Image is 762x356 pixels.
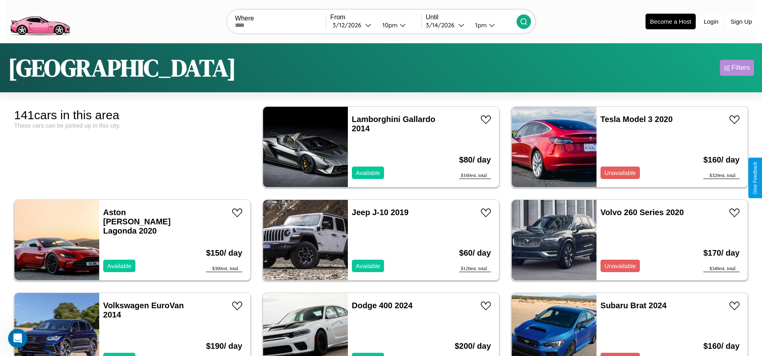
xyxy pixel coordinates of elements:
button: 10pm [376,21,421,29]
div: Give Feedback [752,162,758,194]
h3: $ 160 / day [703,147,740,173]
div: Filters [731,64,750,72]
p: Unavailable [605,260,636,271]
a: Jeep J-10 2019 [352,208,409,217]
label: Until [426,14,517,21]
div: $ 160 est. total [459,173,491,179]
div: These cars can be picked up in this city. [14,122,251,129]
h3: $ 60 / day [459,240,491,266]
label: Where [235,15,326,22]
button: 3/12/2026 [330,21,376,29]
div: 10pm [378,21,400,29]
a: Dodge 400 2024 [352,301,413,310]
div: $ 340 est. total [703,266,740,272]
img: logo [6,4,74,37]
p: Unavailable [605,167,636,178]
h1: [GEOGRAPHIC_DATA] [8,51,236,84]
label: From [330,14,421,21]
div: 141 cars in this area [14,108,251,122]
a: Volvo 260 Series 2020 [601,208,684,217]
button: Become a Host [646,14,696,29]
p: Available [356,167,380,178]
div: $ 120 est. total [459,266,491,272]
h3: $ 150 / day [206,240,242,266]
div: $ 320 est. total [703,173,740,179]
button: Sign Up [727,14,756,29]
p: Available [107,260,132,271]
button: Login [700,14,723,29]
h3: $ 80 / day [459,147,491,173]
button: Filters [720,60,754,76]
h3: $ 170 / day [703,240,740,266]
div: 3 / 12 / 2026 [333,21,365,29]
a: Aston [PERSON_NAME] Lagonda 2020 [103,208,171,235]
button: 1pm [469,21,517,29]
iframe: Intercom live chat [8,329,27,348]
a: Tesla Model 3 2020 [601,115,673,124]
div: $ 300 est. total [206,266,242,272]
p: Available [356,260,380,271]
a: Subaru Brat 2024 [601,301,667,310]
a: Volkswagen EuroVan 2014 [103,301,184,319]
div: 1pm [471,21,489,29]
a: Lamborghini Gallardo 2014 [352,115,435,133]
div: 3 / 14 / 2026 [426,21,458,29]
